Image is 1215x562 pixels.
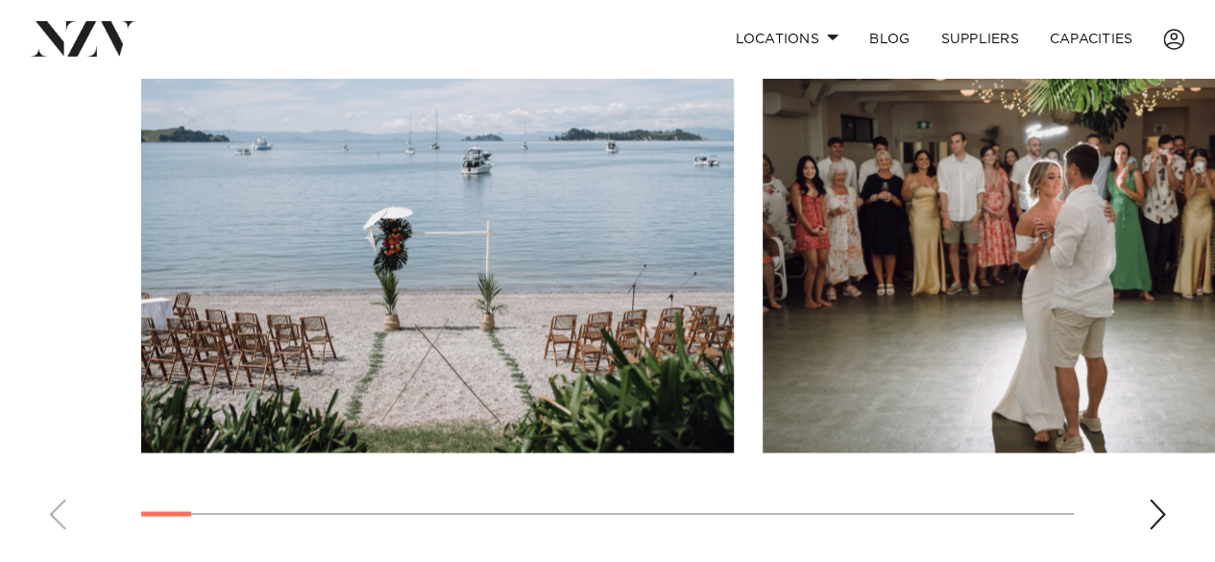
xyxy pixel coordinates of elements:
[719,18,854,60] a: Locations
[854,18,925,60] a: BLOG
[925,18,1033,60] a: SUPPLIERS
[1034,18,1149,60] a: Capacities
[31,21,135,56] img: nzv-logo.png
[141,17,734,452] swiper-slide: 1 / 28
